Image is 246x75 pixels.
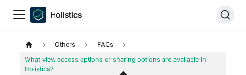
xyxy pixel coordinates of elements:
a: HolisticsHolisticsHolistics [30,7,82,23]
img: Holistics [30,7,46,23]
a: Home page [20,37,38,52]
button: Search (Command+K) [217,6,234,24]
span: Others [50,37,80,52]
button: Toggle navigation bar [12,7,27,22]
b: Holistics [50,9,82,21]
span: FAQs [92,37,118,52]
